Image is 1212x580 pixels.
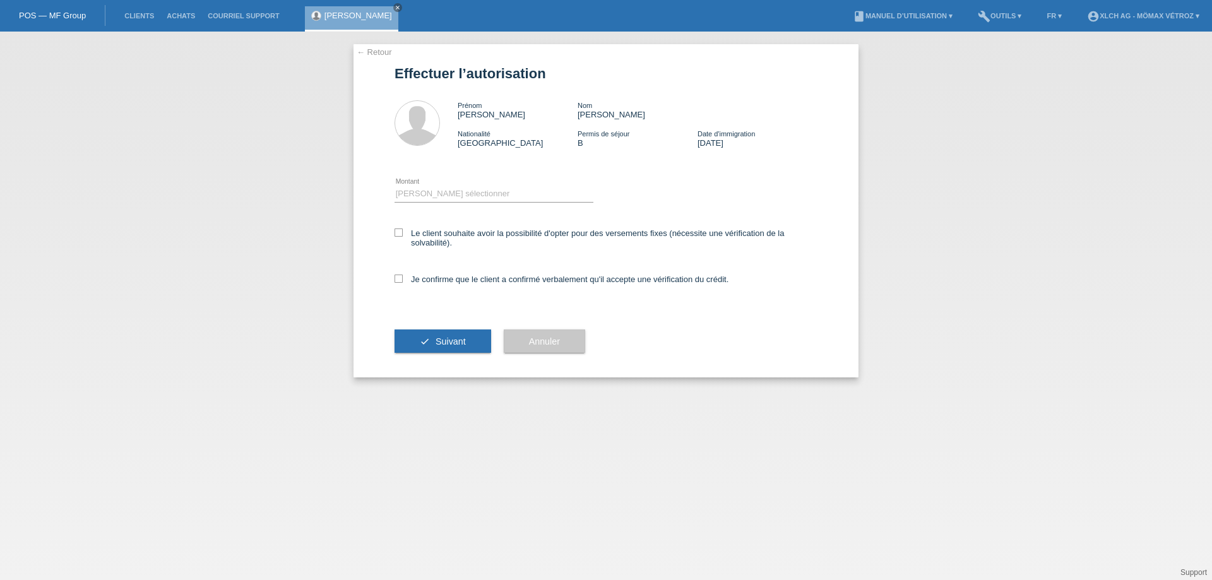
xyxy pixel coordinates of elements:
[458,102,482,109] span: Prénom
[847,12,959,20] a: bookManuel d’utilisation ▾
[578,102,592,109] span: Nom
[698,129,817,148] div: [DATE]
[118,12,160,20] a: Clients
[978,10,990,23] i: build
[578,100,698,119] div: [PERSON_NAME]
[395,329,491,353] button: check Suivant
[529,336,560,346] span: Annuler
[853,10,865,23] i: book
[395,228,817,247] label: Le client souhaite avoir la possibilité d'opter pour des versements fixes (nécessite une vérifica...
[324,11,392,20] a: [PERSON_NAME]
[458,100,578,119] div: [PERSON_NAME]
[458,129,578,148] div: [GEOGRAPHIC_DATA]
[578,129,698,148] div: B
[357,47,392,57] a: ← Retour
[420,336,430,346] i: check
[504,329,585,353] button: Annuler
[395,275,728,284] label: Je confirme que le client a confirmé verbalement qu'il accepte une vérification du crédit.
[1081,12,1206,20] a: account_circleXLCH AG - Mömax Vétroz ▾
[971,12,1028,20] a: buildOutils ▾
[1041,12,1069,20] a: FR ▾
[395,66,817,81] h1: Effectuer l’autorisation
[1180,568,1207,577] a: Support
[1087,10,1100,23] i: account_circle
[698,130,755,138] span: Date d'immigration
[160,12,201,20] a: Achats
[578,130,630,138] span: Permis de séjour
[436,336,466,346] span: Suivant
[393,3,402,12] a: close
[395,4,401,11] i: close
[19,11,86,20] a: POS — MF Group
[201,12,285,20] a: Courriel Support
[458,130,490,138] span: Nationalité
